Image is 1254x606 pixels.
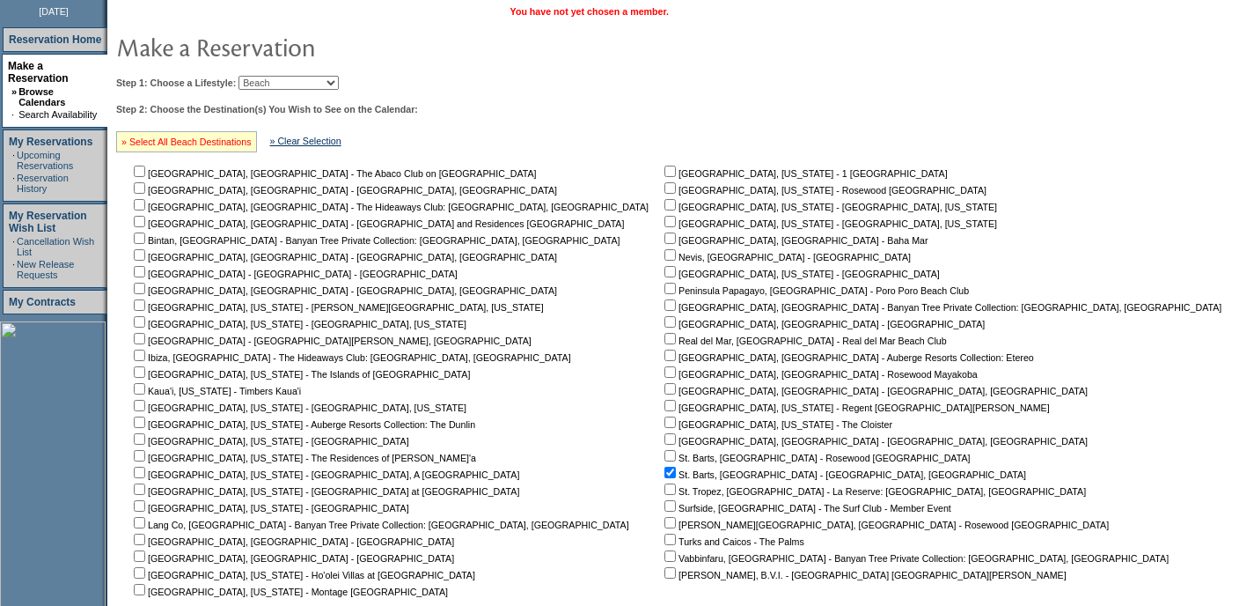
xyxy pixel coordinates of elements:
a: » Clear Selection [270,136,341,146]
nobr: [GEOGRAPHIC_DATA], [US_STATE] - [GEOGRAPHIC_DATA] [661,269,940,279]
nobr: [GEOGRAPHIC_DATA], [US_STATE] - Rosewood [GEOGRAPHIC_DATA] [661,185,986,196]
td: · [12,173,15,194]
nobr: [GEOGRAPHIC_DATA], [US_STATE] - The Islands of [GEOGRAPHIC_DATA] [130,369,470,380]
span: [DATE] [39,6,69,17]
nobr: Lang Co, [GEOGRAPHIC_DATA] - Banyan Tree Private Collection: [GEOGRAPHIC_DATA], [GEOGRAPHIC_DATA] [130,520,629,530]
a: My Reservations [9,136,92,148]
nobr: [GEOGRAPHIC_DATA], [US_STATE] - Montage [GEOGRAPHIC_DATA] [130,587,448,597]
a: Reservation History [17,173,69,194]
nobr: St. Barts, [GEOGRAPHIC_DATA] - [GEOGRAPHIC_DATA], [GEOGRAPHIC_DATA] [661,469,1026,480]
nobr: Turks and Caicos - The Palms [661,536,804,547]
nobr: [GEOGRAPHIC_DATA], [US_STATE] - The Cloister [661,419,892,430]
nobr: [GEOGRAPHIC_DATA], [US_STATE] - Regent [GEOGRAPHIC_DATA][PERSON_NAME] [661,403,1050,413]
nobr: [GEOGRAPHIC_DATA], [US_STATE] - [GEOGRAPHIC_DATA] [130,503,409,514]
a: Make a Reservation [8,60,69,85]
td: · [12,236,15,257]
nobr: [GEOGRAPHIC_DATA], [GEOGRAPHIC_DATA] - [GEOGRAPHIC_DATA] [130,536,454,547]
a: Upcoming Reservations [17,150,73,171]
nobr: [GEOGRAPHIC_DATA], [GEOGRAPHIC_DATA] - [GEOGRAPHIC_DATA], [GEOGRAPHIC_DATA] [130,285,557,296]
nobr: Peninsula Papagayo, [GEOGRAPHIC_DATA] - Poro Poro Beach Club [661,285,969,296]
img: pgTtlMakeReservation.gif [116,29,468,64]
nobr: Nevis, [GEOGRAPHIC_DATA] - [GEOGRAPHIC_DATA] [661,252,911,262]
nobr: Kaua'i, [US_STATE] - Timbers Kaua'i [130,386,301,396]
a: New Release Requests [17,259,74,280]
nobr: [GEOGRAPHIC_DATA], [US_STATE] - [GEOGRAPHIC_DATA], A [GEOGRAPHIC_DATA] [130,469,519,480]
nobr: [PERSON_NAME], B.V.I. - [GEOGRAPHIC_DATA] [GEOGRAPHIC_DATA][PERSON_NAME] [661,570,1067,580]
nobr: [GEOGRAPHIC_DATA], [US_STATE] - [GEOGRAPHIC_DATA] [130,436,409,447]
nobr: [GEOGRAPHIC_DATA], [US_STATE] - Ho'olei Villas at [GEOGRAPHIC_DATA] [130,570,475,580]
nobr: [GEOGRAPHIC_DATA], [US_STATE] - [GEOGRAPHIC_DATA] at [GEOGRAPHIC_DATA] [130,486,519,497]
nobr: [GEOGRAPHIC_DATA], [GEOGRAPHIC_DATA] - Auberge Resorts Collection: Etereo [661,352,1034,363]
nobr: [GEOGRAPHIC_DATA], [US_STATE] - [PERSON_NAME][GEOGRAPHIC_DATA], [US_STATE] [130,302,544,313]
b: » [11,86,17,97]
nobr: [GEOGRAPHIC_DATA], [GEOGRAPHIC_DATA] - [GEOGRAPHIC_DATA], [GEOGRAPHIC_DATA] [130,252,557,262]
nobr: [GEOGRAPHIC_DATA] - [GEOGRAPHIC_DATA][PERSON_NAME], [GEOGRAPHIC_DATA] [130,336,532,346]
nobr: [GEOGRAPHIC_DATA] - [GEOGRAPHIC_DATA] - [GEOGRAPHIC_DATA] [130,269,458,279]
b: Step 1: Choose a Lifestyle: [116,78,236,88]
a: Search Availability [18,109,97,120]
a: » Select All Beach Destinations [121,137,252,147]
nobr: Ibiza, [GEOGRAPHIC_DATA] - The Hideaways Club: [GEOGRAPHIC_DATA], [GEOGRAPHIC_DATA] [130,352,571,363]
td: · [12,259,15,280]
nobr: [GEOGRAPHIC_DATA], [GEOGRAPHIC_DATA] - The Hideaways Club: [GEOGRAPHIC_DATA], [GEOGRAPHIC_DATA] [130,202,649,212]
nobr: Real del Mar, [GEOGRAPHIC_DATA] - Real del Mar Beach Club [661,336,947,346]
nobr: [GEOGRAPHIC_DATA], [GEOGRAPHIC_DATA] - [GEOGRAPHIC_DATA] and Residences [GEOGRAPHIC_DATA] [130,218,624,229]
nobr: [GEOGRAPHIC_DATA], [GEOGRAPHIC_DATA] - [GEOGRAPHIC_DATA] [661,319,985,329]
a: My Reservation Wish List [9,210,87,234]
nobr: [GEOGRAPHIC_DATA], [GEOGRAPHIC_DATA] - [GEOGRAPHIC_DATA] [130,553,454,564]
nobr: [GEOGRAPHIC_DATA], [US_STATE] - [GEOGRAPHIC_DATA], [US_STATE] [130,319,466,329]
nobr: Surfside, [GEOGRAPHIC_DATA] - The Surf Club - Member Event [661,503,951,514]
nobr: [GEOGRAPHIC_DATA], [GEOGRAPHIC_DATA] - [GEOGRAPHIC_DATA], [GEOGRAPHIC_DATA] [130,185,557,196]
a: Browse Calendars [18,86,65,107]
nobr: [GEOGRAPHIC_DATA], [GEOGRAPHIC_DATA] - The Abaco Club on [GEOGRAPHIC_DATA] [130,168,537,179]
nobr: [GEOGRAPHIC_DATA], [US_STATE] - [GEOGRAPHIC_DATA], [US_STATE] [661,202,997,212]
nobr: [GEOGRAPHIC_DATA], [US_STATE] - The Residences of [PERSON_NAME]'a [130,453,476,463]
nobr: [GEOGRAPHIC_DATA], [GEOGRAPHIC_DATA] - Rosewood Mayakoba [661,369,978,380]
nobr: [GEOGRAPHIC_DATA], [GEOGRAPHIC_DATA] - Banyan Tree Private Collection: [GEOGRAPHIC_DATA], [GEOGRA... [661,302,1221,313]
nobr: [GEOGRAPHIC_DATA], [GEOGRAPHIC_DATA] - Baha Mar [661,235,928,246]
td: · [12,150,15,171]
b: Step 2: Choose the Destination(s) You Wish to See on the Calendar: [116,104,418,115]
a: My Contracts [9,296,76,308]
nobr: Bintan, [GEOGRAPHIC_DATA] - Banyan Tree Private Collection: [GEOGRAPHIC_DATA], [GEOGRAPHIC_DATA] [130,235,620,246]
nobr: [GEOGRAPHIC_DATA], [US_STATE] - Auberge Resorts Collection: The Dunlin [130,419,475,430]
nobr: [GEOGRAPHIC_DATA], [US_STATE] - [GEOGRAPHIC_DATA], [US_STATE] [130,403,466,413]
a: Reservation Home [9,33,101,46]
nobr: [PERSON_NAME][GEOGRAPHIC_DATA], [GEOGRAPHIC_DATA] - Rosewood [GEOGRAPHIC_DATA] [661,520,1109,530]
nobr: [GEOGRAPHIC_DATA], [US_STATE] - 1 [GEOGRAPHIC_DATA] [661,168,948,179]
span: You have not yet chosen a member. [510,6,669,17]
td: · [11,109,17,120]
nobr: [GEOGRAPHIC_DATA], [GEOGRAPHIC_DATA] - [GEOGRAPHIC_DATA], [GEOGRAPHIC_DATA] [661,386,1088,396]
nobr: [GEOGRAPHIC_DATA], [GEOGRAPHIC_DATA] - [GEOGRAPHIC_DATA], [GEOGRAPHIC_DATA] [661,436,1088,447]
nobr: [GEOGRAPHIC_DATA], [US_STATE] - [GEOGRAPHIC_DATA], [US_STATE] [661,218,997,229]
nobr: St. Barts, [GEOGRAPHIC_DATA] - Rosewood [GEOGRAPHIC_DATA] [661,453,970,463]
nobr: Vabbinfaru, [GEOGRAPHIC_DATA] - Banyan Tree Private Collection: [GEOGRAPHIC_DATA], [GEOGRAPHIC_DATA] [661,553,1169,564]
nobr: St. Tropez, [GEOGRAPHIC_DATA] - La Reserve: [GEOGRAPHIC_DATA], [GEOGRAPHIC_DATA] [661,486,1086,497]
a: Cancellation Wish List [17,236,94,257]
